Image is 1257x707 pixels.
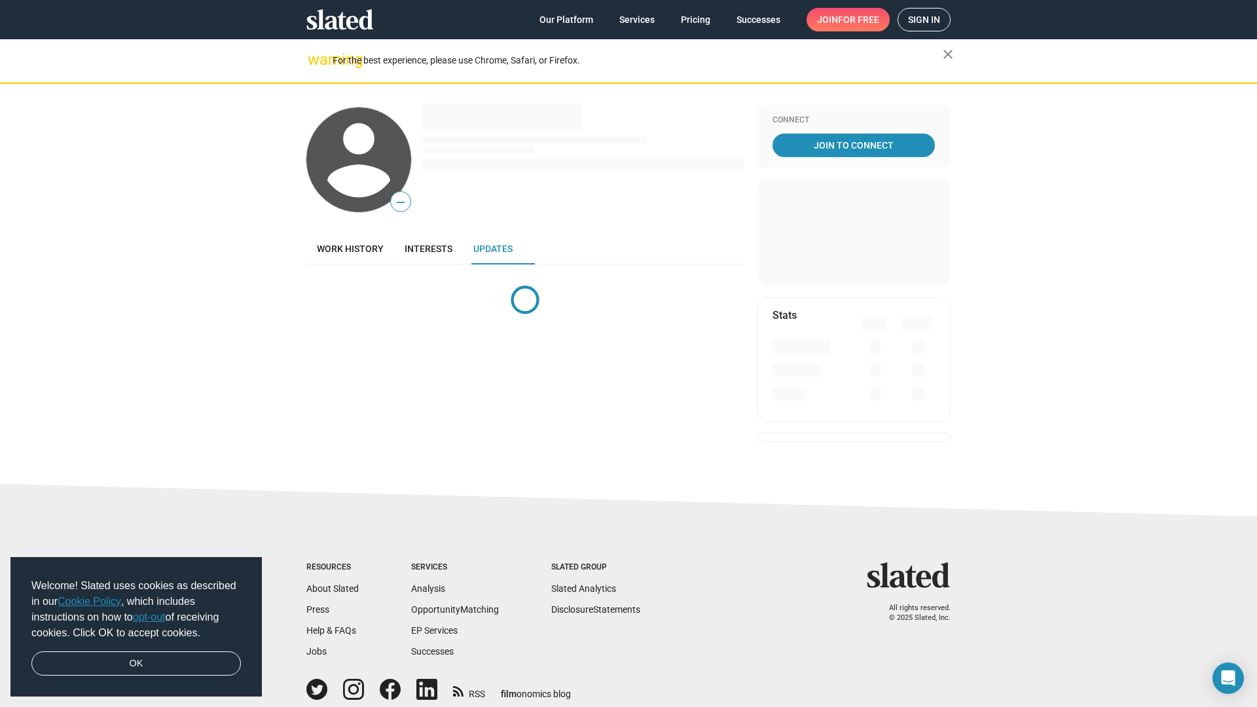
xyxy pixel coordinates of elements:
[529,8,604,31] a: Our Platform
[306,233,394,264] a: Work history
[681,8,710,31] span: Pricing
[838,8,879,31] span: for free
[773,115,935,126] div: Connect
[391,194,410,211] span: —
[58,596,121,607] a: Cookie Policy
[551,604,640,615] a: DisclosureStatements
[10,557,262,697] div: cookieconsent
[940,46,956,62] mat-icon: close
[817,8,879,31] span: Join
[551,583,616,594] a: Slated Analytics
[411,646,454,657] a: Successes
[31,578,241,641] span: Welcome! Slated uses cookies as described in our , which includes instructions on how to of recei...
[306,562,359,573] div: Resources
[1212,662,1244,694] div: Open Intercom Messenger
[898,8,951,31] a: Sign in
[306,625,356,636] a: Help & FAQs
[306,646,327,657] a: Jobs
[463,233,523,264] a: Updates
[737,8,780,31] span: Successes
[670,8,721,31] a: Pricing
[551,562,640,573] div: Slated Group
[807,8,890,31] a: Joinfor free
[317,244,384,254] span: Work history
[501,678,571,700] a: filmonomics blog
[306,604,329,615] a: Press
[133,611,166,623] a: opt-out
[333,52,943,69] div: For the best experience, please use Chrome, Safari, or Firefox.
[411,604,499,615] a: OpportunityMatching
[411,583,445,594] a: Analysis
[473,244,513,254] span: Updates
[405,244,452,254] span: Interests
[773,134,935,157] a: Join To Connect
[773,308,797,322] mat-card-title: Stats
[726,8,791,31] a: Successes
[875,604,951,623] p: All rights reserved. © 2025 Slated, Inc.
[394,233,463,264] a: Interests
[453,680,485,700] a: RSS
[501,689,517,699] span: film
[609,8,665,31] a: Services
[306,583,359,594] a: About Slated
[619,8,655,31] span: Services
[539,8,593,31] span: Our Platform
[908,9,940,31] span: Sign in
[411,625,458,636] a: EP Services
[775,134,932,157] span: Join To Connect
[308,52,323,67] mat-icon: warning
[411,562,499,573] div: Services
[31,651,241,676] a: dismiss cookie message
